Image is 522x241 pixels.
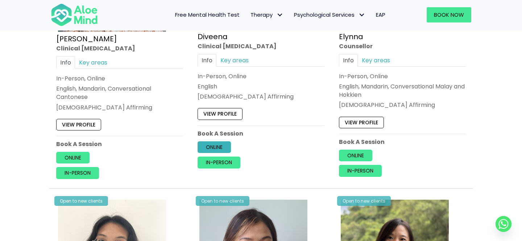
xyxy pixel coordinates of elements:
a: Info [339,54,358,67]
a: [PERSON_NAME] [56,34,117,44]
div: [DEMOGRAPHIC_DATA] Affirming [339,101,466,109]
div: Clinical [MEDICAL_DATA] [198,42,324,50]
div: In-Person, Online [198,72,324,80]
div: Clinical [MEDICAL_DATA] [56,44,183,53]
img: Aloe mind Logo [51,3,98,27]
a: Online [198,141,231,153]
a: Info [198,54,216,67]
a: View profile [339,117,384,128]
span: Therapy [250,11,283,18]
span: Psychological Services: submenu [356,10,367,20]
a: Free Mental Health Test [170,7,245,22]
a: View profile [56,119,101,130]
a: In-person [339,165,382,177]
nav: Menu [107,7,391,22]
div: Open to new clients [337,196,391,206]
p: English, Mandarin, Conversational Malay and Hokkien [339,82,466,99]
div: Open to new clients [196,196,249,206]
div: [DEMOGRAPHIC_DATA] Affirming [198,93,324,101]
a: TherapyTherapy: submenu [245,7,289,22]
span: Book Now [434,11,464,18]
div: In-Person, Online [339,72,466,80]
span: Therapy: submenu [274,10,285,20]
span: Psychological Services [294,11,365,18]
a: Online [339,150,372,161]
a: Elynna [339,32,363,42]
p: English [198,82,324,91]
span: EAP [376,11,385,18]
a: EAP [370,7,391,22]
p: Book A Session [56,140,183,148]
div: Open to new clients [54,196,108,206]
a: Key areas [75,56,111,69]
a: Psychological ServicesPsychological Services: submenu [289,7,370,22]
div: Counsellor [339,42,466,50]
p: Book A Session [339,138,466,146]
p: Book A Session [198,129,324,138]
a: In-person [56,167,99,179]
a: Key areas [358,54,394,67]
a: Book Now [427,7,471,22]
p: English, Mandarin, Conversational Cantonese [56,84,183,101]
a: Whatsapp [496,216,511,232]
div: [DEMOGRAPHIC_DATA] Affirming [56,103,183,112]
a: View profile [198,108,243,120]
a: Info [56,56,75,69]
div: In-Person, Online [56,74,183,83]
span: Free Mental Health Test [175,11,240,18]
a: In-person [198,157,240,169]
a: Diveena [198,32,228,42]
a: Key areas [216,54,253,67]
a: Online [56,152,90,164]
